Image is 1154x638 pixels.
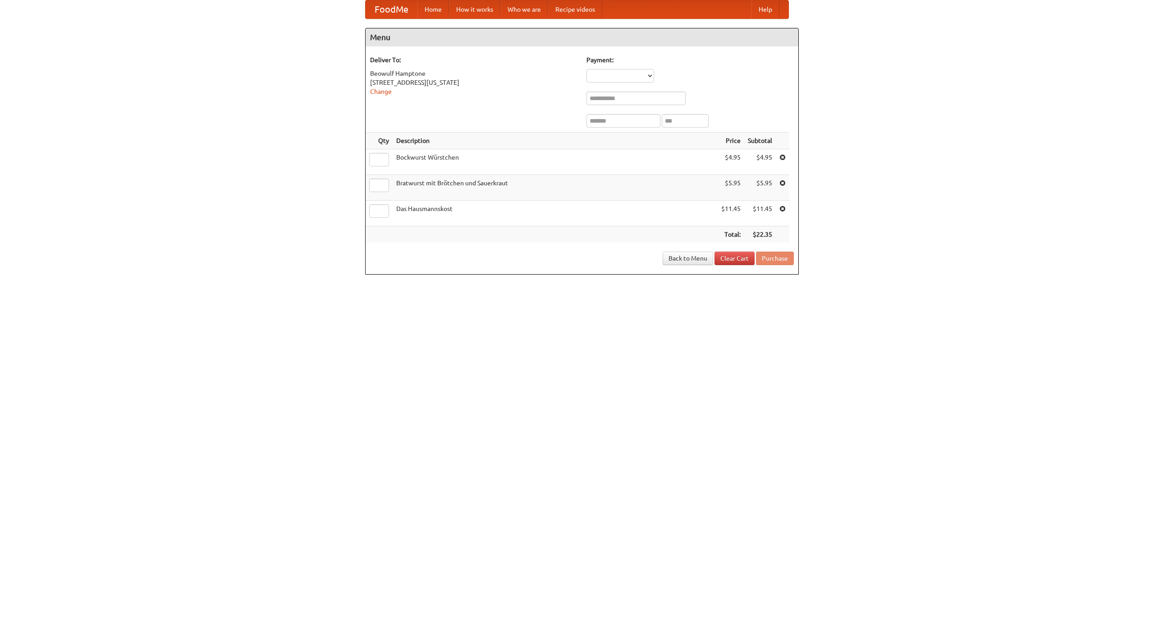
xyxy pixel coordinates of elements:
[744,226,776,243] th: $22.35
[417,0,449,18] a: Home
[751,0,779,18] a: Help
[744,133,776,149] th: Subtotal
[718,149,744,175] td: $4.95
[366,133,393,149] th: Qty
[500,0,548,18] a: Who we are
[586,55,794,64] h5: Payment:
[756,252,794,265] button: Purchase
[393,149,718,175] td: Bockwurst Würstchen
[366,0,417,18] a: FoodMe
[548,0,602,18] a: Recipe videos
[714,252,755,265] a: Clear Cart
[449,0,500,18] a: How it works
[393,201,718,226] td: Das Hausmannskost
[718,201,744,226] td: $11.45
[718,133,744,149] th: Price
[370,69,577,78] div: Beowulf Hamptone
[718,175,744,201] td: $5.95
[663,252,713,265] a: Back to Menu
[366,28,798,46] h4: Menu
[393,133,718,149] th: Description
[370,55,577,64] h5: Deliver To:
[370,78,577,87] div: [STREET_ADDRESS][US_STATE]
[718,226,744,243] th: Total:
[393,175,718,201] td: Bratwurst mit Brötchen und Sauerkraut
[744,149,776,175] td: $4.95
[370,88,392,95] a: Change
[744,175,776,201] td: $5.95
[744,201,776,226] td: $11.45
